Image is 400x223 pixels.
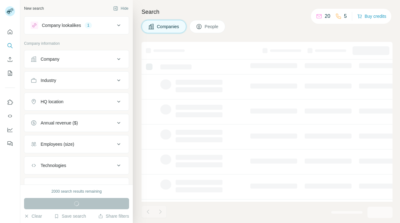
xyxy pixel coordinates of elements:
button: Clear [24,213,42,219]
p: 20 [325,13,330,20]
div: Employees (size) [41,141,74,147]
h4: Search [142,8,392,16]
button: My lists [5,68,15,79]
p: 5 [344,13,347,20]
div: 2000 search results remaining [52,189,102,194]
p: Company information [24,41,129,46]
button: Dashboard [5,124,15,135]
span: Companies [157,23,180,30]
div: HQ location [41,99,63,105]
span: People [205,23,219,30]
button: Buy credits [357,12,386,21]
button: Search [5,40,15,51]
button: HQ location [24,94,129,109]
button: Share filters [98,213,129,219]
button: Quick start [5,26,15,38]
div: Company lookalikes [42,22,81,28]
button: Annual revenue ($) [24,115,129,130]
div: Annual revenue ($) [41,120,78,126]
button: Industry [24,73,129,88]
button: Company [24,52,129,67]
div: Industry [41,77,56,84]
button: Employees (size) [24,137,129,152]
div: Technologies [41,162,66,169]
div: 1 [85,23,92,28]
button: Enrich CSV [5,54,15,65]
button: Hide [109,4,133,13]
div: Keywords [41,184,60,190]
div: New search [24,6,44,11]
button: Keywords [24,179,129,194]
button: Use Surfe API [5,110,15,122]
button: Technologies [24,158,129,173]
button: Feedback [5,138,15,149]
button: Company lookalikes1 [24,18,129,33]
button: Save search [54,213,86,219]
div: Company [41,56,59,62]
button: Use Surfe on LinkedIn [5,97,15,108]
